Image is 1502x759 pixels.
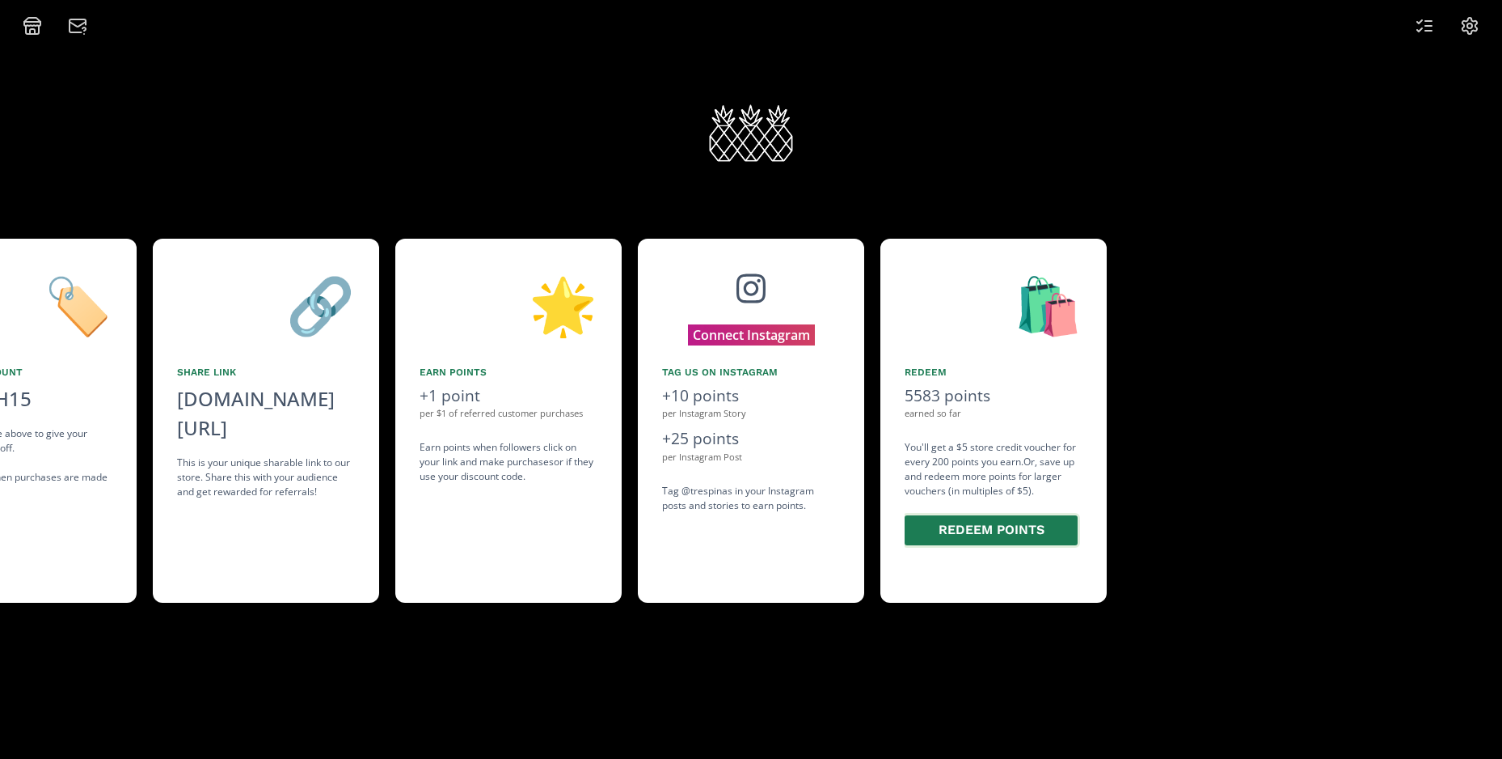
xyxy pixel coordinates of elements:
div: 🔗 [177,263,355,346]
div: Redeem [905,365,1082,379]
div: 🛍️ [905,263,1082,346]
div: Earn points when followers click on your link and make purchases or if they use your discount code . [420,440,597,484]
div: Tag us on Instagram [662,365,840,379]
button: Connect Instagram [688,324,815,346]
div: per Instagram Post [662,451,840,464]
div: +1 point [420,384,597,408]
div: earned so far [905,407,1082,421]
div: per Instagram Story [662,407,840,421]
button: Redeem points [902,513,1080,548]
img: xFRsjASRRnqF [707,103,795,163]
div: Share Link [177,365,355,379]
div: Earn points [420,365,597,379]
div: 🌟 [420,263,597,346]
div: per $1 of referred customer purchases [420,407,597,421]
div: Tag @trespinas in your Instagram posts and stories to earn points. [662,484,840,513]
div: [DOMAIN_NAME][URL] [177,384,355,443]
div: +10 points [662,384,840,408]
div: You'll get a $5 store credit voucher for every 200 points you earn. Or, save up and redeem more p... [905,440,1082,548]
div: 5583 points [905,384,1082,408]
div: +25 points [662,427,840,451]
div: This is your unique sharable link to our store. Share this with your audience and get rewarded fo... [177,456,355,499]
